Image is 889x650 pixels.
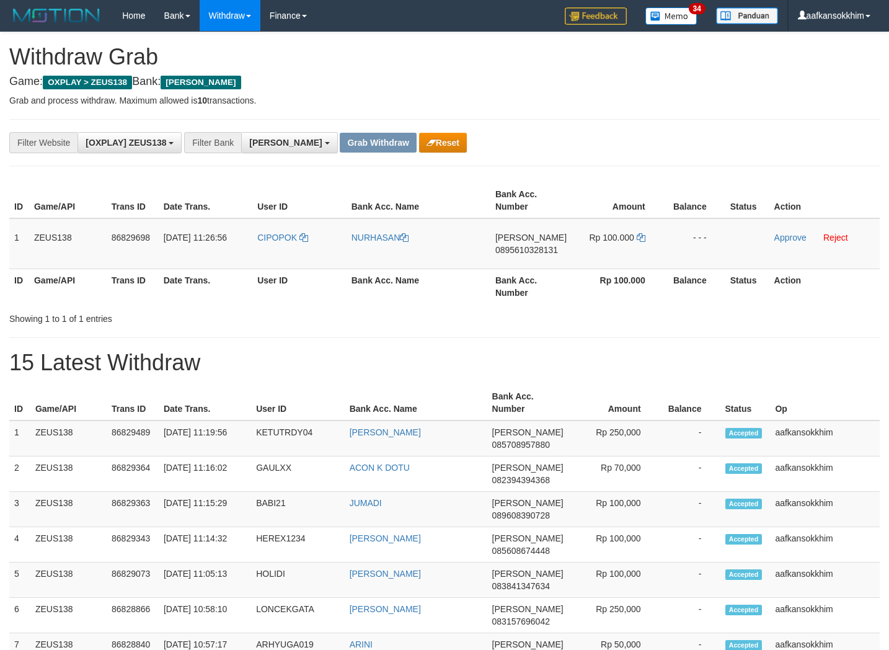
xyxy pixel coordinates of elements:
h1: Withdraw Grab [9,45,880,69]
th: Action [769,269,880,304]
td: 4 [9,527,30,563]
th: Date Trans. [159,385,251,421]
td: aafkansokkhim [770,492,880,527]
span: [PERSON_NAME] [495,233,567,243]
a: [PERSON_NAME] [350,604,421,614]
span: Accepted [725,499,763,509]
th: User ID [252,269,347,304]
td: ZEUS138 [30,456,107,492]
td: - - - [664,218,725,269]
td: Rp 100,000 [568,563,660,598]
th: Bank Acc. Number [487,385,568,421]
img: Feedback.jpg [565,7,627,25]
button: [OXPLAY] ZEUS138 [77,132,182,153]
span: [DATE] 11:26:56 [164,233,227,243]
span: Accepted [725,605,763,615]
th: Date Trans. [159,269,253,304]
td: 86829489 [107,421,159,456]
th: Bank Acc. Name [345,385,487,421]
span: [PERSON_NAME] [492,427,564,437]
span: [PERSON_NAME] [492,533,564,543]
td: GAULXX [251,456,344,492]
span: [PERSON_NAME] [492,498,564,508]
td: 86828866 [107,598,159,633]
th: Balance [664,269,725,304]
span: Copy 083841347634 to clipboard [492,581,550,591]
td: aafkansokkhim [770,563,880,598]
th: Game/API [30,385,107,421]
span: Accepted [725,569,763,580]
th: User ID [252,183,347,218]
td: [DATE] 11:19:56 [159,421,251,456]
span: [PERSON_NAME] [492,639,564,649]
td: - [660,421,720,456]
span: CIPOPOK [257,233,297,243]
div: Filter Bank [184,132,241,153]
a: [PERSON_NAME] [350,427,421,437]
td: 86829343 [107,527,159,563]
th: ID [9,385,30,421]
td: ZEUS138 [30,421,107,456]
td: 1 [9,218,29,269]
th: Status [725,183,769,218]
a: CIPOPOK [257,233,308,243]
td: 1 [9,421,30,456]
button: Reset [419,133,467,153]
span: Accepted [725,428,763,439]
span: Accepted [725,534,763,545]
td: Rp 100,000 [568,527,660,563]
th: Op [770,385,880,421]
td: ZEUS138 [30,598,107,633]
img: panduan.png [716,7,778,24]
th: Bank Acc. Name [347,183,490,218]
td: Rp 250,000 [568,421,660,456]
td: - [660,563,720,598]
img: Button%20Memo.svg [645,7,697,25]
td: 86829363 [107,492,159,527]
th: Trans ID [107,183,159,218]
th: Action [769,183,880,218]
td: - [660,492,720,527]
td: - [660,456,720,492]
th: Game/API [29,269,107,304]
a: [PERSON_NAME] [350,533,421,543]
td: BABI21 [251,492,344,527]
span: Accepted [725,463,763,474]
span: [PERSON_NAME] [492,604,564,614]
td: [DATE] 11:15:29 [159,492,251,527]
td: [DATE] 11:16:02 [159,456,251,492]
th: Status [725,269,769,304]
td: Rp 70,000 [568,456,660,492]
span: [PERSON_NAME] [249,138,322,148]
span: Copy 085608674448 to clipboard [492,546,550,556]
td: aafkansokkhim [770,598,880,633]
h1: 15 Latest Withdraw [9,350,880,375]
span: Rp 100.000 [589,233,634,243]
th: Bank Acc. Number [490,183,572,218]
td: 5 [9,563,30,598]
td: aafkansokkhim [770,421,880,456]
a: ACON K DOTU [350,463,410,473]
span: Copy 083157696042 to clipboard [492,617,550,626]
span: OXPLAY > ZEUS138 [43,76,132,89]
a: Copy 100000 to clipboard [637,233,645,243]
button: Grab Withdraw [340,133,416,153]
th: ID [9,269,29,304]
span: [PERSON_NAME] [161,76,241,89]
span: Copy 082394394368 to clipboard [492,475,550,485]
th: Amount [568,385,660,421]
td: [DATE] 11:14:32 [159,527,251,563]
span: 34 [689,3,705,14]
td: HEREX1234 [251,527,344,563]
td: HOLIDI [251,563,344,598]
button: [PERSON_NAME] [241,132,337,153]
p: Grab and process withdraw. Maximum allowed is transactions. [9,94,880,107]
span: Copy 085708957880 to clipboard [492,440,550,450]
td: - [660,527,720,563]
td: 86829073 [107,563,159,598]
th: Balance [664,183,725,218]
th: Balance [660,385,720,421]
td: aafkansokkhim [770,527,880,563]
td: aafkansokkhim [770,456,880,492]
a: NURHASAN [352,233,409,243]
